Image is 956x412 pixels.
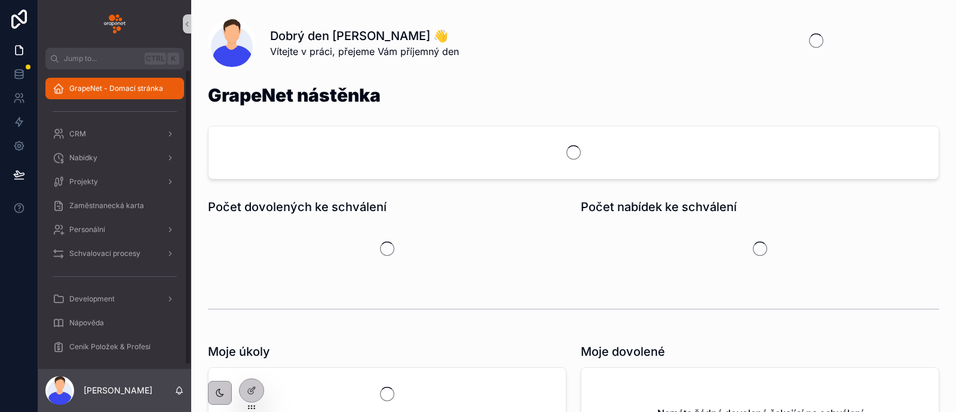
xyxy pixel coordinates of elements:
[45,195,184,216] a: Zaměstnanecká karta
[45,243,184,264] a: Schvalovací procesy
[270,44,459,59] span: Vítejte v práci, přejeme Vám příjemný den
[69,84,163,93] span: GrapeNet - Domací stránka
[104,14,125,33] img: App logo
[45,336,184,358] a: Ceník Položek & Profesí
[581,199,737,215] h1: Počet nabídek ke schválení
[45,219,184,240] a: Personální
[208,343,270,360] h1: Moje úkoly
[45,312,184,334] a: Nápověda
[45,48,184,69] button: Jump to...CtrlK
[208,86,381,104] h1: GrapeNet nástěnka
[168,54,178,63] span: K
[69,342,151,352] span: Ceník Položek & Profesí
[208,199,387,215] h1: Počet dovolených ke schválení
[45,171,184,193] a: Projekty
[45,147,184,169] a: Nabídky
[145,53,166,65] span: Ctrl
[270,28,459,44] h1: Dobrý den [PERSON_NAME] 👋
[69,294,115,304] span: Development
[581,343,665,360] h1: Moje dovolené
[69,249,140,258] span: Schvalovací procesy
[45,78,184,99] a: GrapeNet - Domací stránka
[69,225,105,234] span: Personální
[69,177,98,187] span: Projekty
[64,54,140,63] span: Jump to...
[69,129,86,139] span: CRM
[45,123,184,145] a: CRM
[45,288,184,310] a: Development
[38,69,191,369] div: scrollable content
[69,318,104,328] span: Nápověda
[69,153,97,163] span: Nabídky
[69,201,144,210] span: Zaměstnanecká karta
[84,384,152,396] p: [PERSON_NAME]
